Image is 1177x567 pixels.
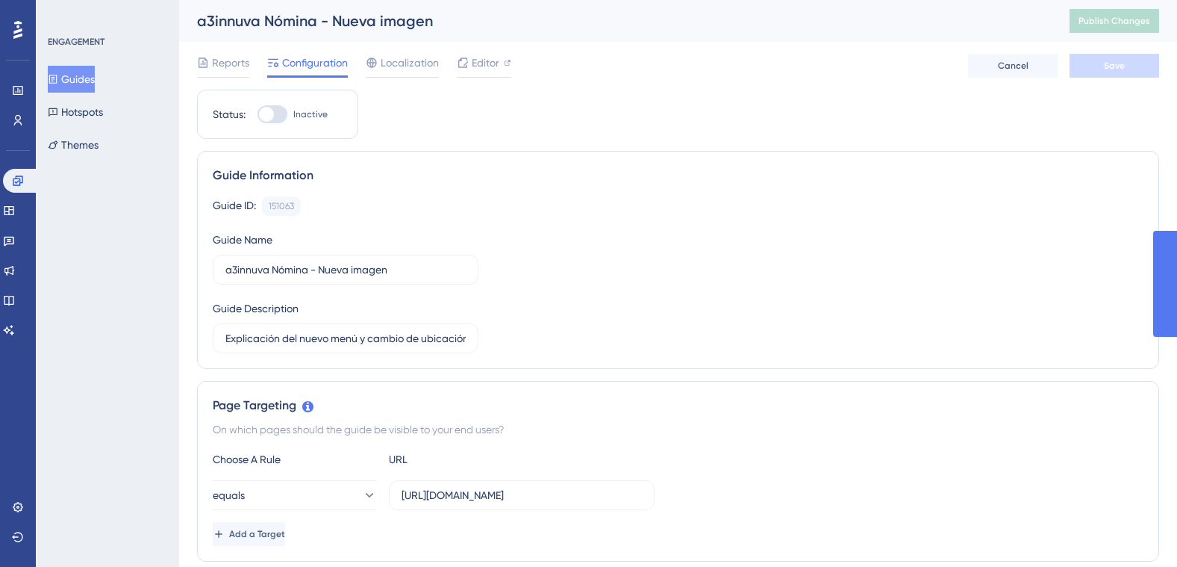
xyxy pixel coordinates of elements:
[48,99,103,126] button: Hotspots
[213,486,245,504] span: equals
[213,480,377,510] button: equals
[381,54,439,72] span: Localization
[293,108,328,120] span: Inactive
[197,10,1032,31] div: a3innuva Nómina - Nueva imagen
[472,54,499,72] span: Editor
[1070,9,1159,33] button: Publish Changes
[402,487,642,504] input: yourwebsite.com/path
[213,522,285,546] button: Add a Target
[282,54,348,72] span: Configuration
[48,36,104,48] div: ENGAGEMENT
[213,421,1143,439] div: On which pages should the guide be visible to your end users?
[1114,508,1159,553] iframe: UserGuiding AI Assistant Launcher
[269,200,294,212] div: 151063
[213,167,1143,185] div: Guide Information
[213,450,377,468] div: Choose A Rule
[48,66,95,93] button: Guides
[213,196,256,216] div: Guide ID:
[225,261,466,278] input: Type your Guide’s Name here
[229,528,285,540] span: Add a Target
[998,60,1028,72] span: Cancel
[389,450,553,468] div: URL
[1104,60,1125,72] span: Save
[213,105,246,123] div: Status:
[48,131,99,158] button: Themes
[1078,15,1150,27] span: Publish Changes
[213,397,1143,415] div: Page Targeting
[225,330,466,347] input: Type your Guide’s Description here
[968,54,1058,78] button: Cancel
[212,54,249,72] span: Reports
[1070,54,1159,78] button: Save
[213,300,299,317] div: Guide Description
[213,231,272,249] div: Guide Name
